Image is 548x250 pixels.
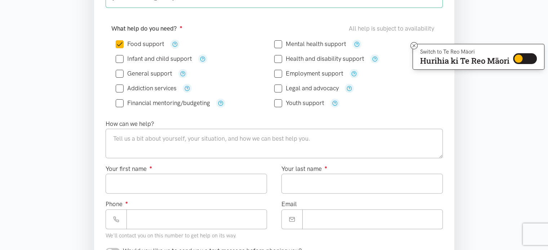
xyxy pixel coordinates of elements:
[274,100,324,106] label: Youth support
[302,209,443,229] input: Email
[106,119,154,129] label: How can we help?
[106,164,152,174] label: Your first name
[116,71,172,77] label: General support
[274,85,339,91] label: Legal and advocacy
[420,50,509,54] p: Switch to Te Reo Māori
[274,71,343,77] label: Employment support
[106,199,128,209] label: Phone
[116,100,210,106] label: Financial mentoring/budgeting
[150,164,152,170] sup: ●
[274,56,364,62] label: Health and disability support
[116,56,192,62] label: Infant and child support
[349,24,437,33] div: All help is subject to availability
[126,209,267,229] input: Phone number
[125,200,128,205] sup: ●
[325,164,328,170] sup: ●
[420,58,509,64] p: Hurihia ki Te Reo Māori
[106,232,237,239] small: We'll contact you on this number to get help on its way.
[281,164,328,174] label: Your last name
[274,41,346,47] label: Mental health support
[180,24,183,29] sup: ●
[111,24,183,33] label: What help do you need?
[116,41,164,47] label: Food support
[116,85,177,91] label: Addiction services
[281,199,297,209] label: Email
